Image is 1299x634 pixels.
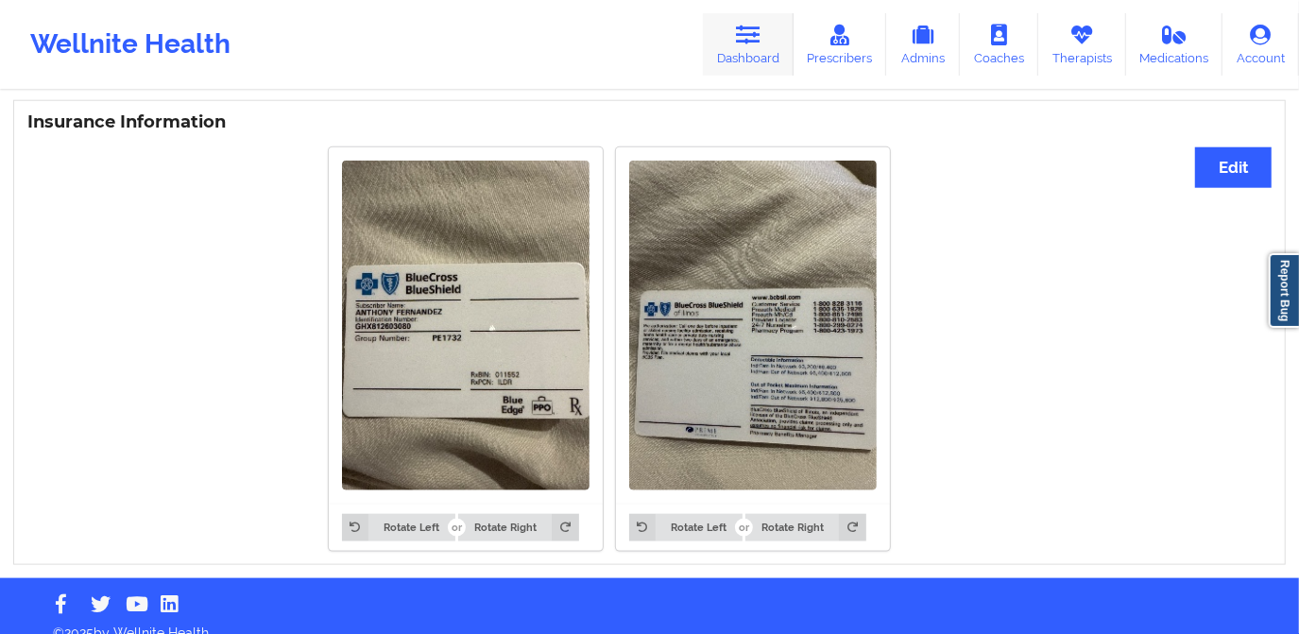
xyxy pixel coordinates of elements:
[886,13,960,76] a: Admins
[342,514,455,540] button: Rotate Left
[960,13,1038,76] a: Coaches
[1222,13,1299,76] a: Account
[794,13,887,76] a: Prescribers
[342,161,590,490] img: Anthony Fernandez
[629,161,877,490] img: Anthony Fernandez
[1195,147,1272,188] button: Edit
[1269,253,1299,328] a: Report Bug
[629,514,743,540] button: Rotate Left
[745,514,865,540] button: Rotate Right
[1038,13,1126,76] a: Therapists
[703,13,794,76] a: Dashboard
[27,111,1272,133] h3: Insurance Information
[1126,13,1223,76] a: Medications
[458,514,578,540] button: Rotate Right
